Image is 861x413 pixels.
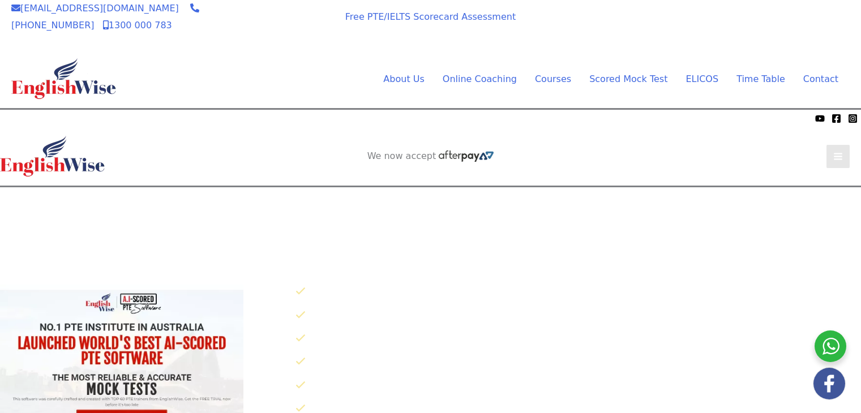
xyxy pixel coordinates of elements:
a: Time TableMenu Toggle [727,71,794,88]
a: Scored Mock TestMenu Toggle [580,71,676,88]
a: [PHONE_NUMBER] [11,3,199,31]
span: We now accept [255,14,315,25]
img: cropped-ew-logo [11,58,116,99]
a: [EMAIL_ADDRESS][DOMAIN_NAME] [11,3,179,14]
span: Time Table [736,74,785,84]
span: Scored Mock Test [589,74,667,84]
li: 125 Reading Practice Questions [295,352,861,371]
span: Online Coaching [443,74,517,84]
li: 50 Writing Practice Questions [295,329,861,348]
span: ELICOS [686,74,718,84]
a: AI SCORED PTE SOFTWARE REGISTER FOR FREE SOFTWARE TRIAL [344,196,519,219]
a: CoursesMenu Toggle [526,71,580,88]
a: AI SCORED PTE SOFTWARE REGISTER FOR FREE SOFTWARE TRIAL [663,15,838,38]
a: YouTube [815,114,825,123]
p: Click below to know why EnglishWise has worlds best AI scored PTE software [287,257,861,274]
a: Online CoachingMenu Toggle [434,71,526,88]
span: We now accept [6,113,66,124]
span: Contact [803,74,838,84]
nav: Site Navigation: Main Menu [356,71,838,88]
li: 200 Listening Practice Questions [295,376,861,395]
img: Afterpay-Logo [270,27,301,33]
img: Afterpay-Logo [439,150,494,162]
li: 30X AI Scored Full Length Mock Tests [295,282,861,301]
span: About Us [383,74,424,84]
a: Free PTE/IELTS Scorecard Assessment [345,11,516,22]
a: 1300 000 783 [103,20,172,31]
a: About UsMenu Toggle [374,71,433,88]
aside: Header Widget 1 [652,6,850,43]
img: Afterpay-Logo [68,115,100,122]
a: Instagram [848,114,858,123]
li: 250 Speaking Practice Questions [295,306,861,325]
a: Contact [794,71,838,88]
a: ELICOS [676,71,727,88]
aside: Header Widget 1 [332,187,530,224]
span: Courses [535,74,571,84]
a: Facebook [832,114,841,123]
img: white-facebook.png [813,368,845,399]
span: We now accept [367,150,436,162]
aside: Header Widget 2 [362,150,500,162]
